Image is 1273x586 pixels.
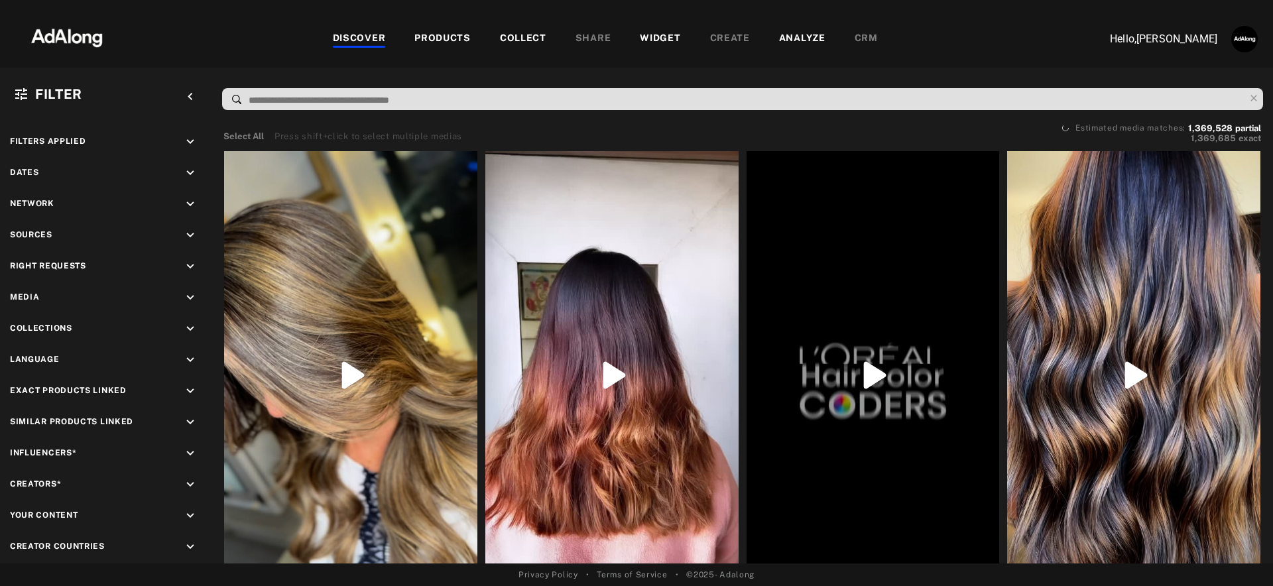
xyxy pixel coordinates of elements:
i: keyboard_arrow_down [183,540,198,554]
span: Influencers* [10,448,76,457]
i: keyboard_arrow_down [183,259,198,274]
div: CRM [855,31,878,47]
i: keyboard_arrow_down [183,135,198,149]
span: Right Requests [10,261,86,270]
span: • [676,569,679,581]
span: Exact Products Linked [10,386,127,395]
i: keyboard_arrow_down [183,477,198,492]
button: 1,369,685exact [1062,132,1261,145]
i: keyboard_arrow_left [183,89,198,104]
i: keyboard_arrow_down [183,384,198,398]
span: • [586,569,589,581]
span: Network [10,199,54,208]
a: Privacy Policy [518,569,578,581]
button: Select All [223,130,264,143]
span: Estimated media matches: [1075,123,1185,133]
i: keyboard_arrow_down [183,353,198,367]
span: Language [10,355,60,364]
a: Terms of Service [597,569,667,581]
i: keyboard_arrow_down [183,508,198,523]
div: CREATE [710,31,750,47]
div: WIDGET [640,31,680,47]
span: Creator Countries [10,542,105,551]
i: keyboard_arrow_down [183,322,198,336]
span: Filters applied [10,137,86,146]
span: Sources [10,230,52,239]
i: keyboard_arrow_down [183,446,198,461]
span: Filter [35,86,82,102]
div: SHARE [576,31,611,47]
span: Your Content [10,510,78,520]
span: 1,369,528 [1188,123,1233,133]
p: Hello, [PERSON_NAME] [1085,31,1217,47]
img: 63233d7d88ed69de3c212112c67096b6.png [9,17,125,56]
span: 1,369,685 [1191,133,1236,143]
span: Media [10,292,40,302]
span: Dates [10,168,39,177]
button: Account settings [1228,23,1261,56]
button: 1,369,528partial [1188,125,1261,132]
i: keyboard_arrow_down [183,415,198,430]
div: Press shift+click to select multiple medias [274,130,462,143]
span: Similar Products Linked [10,417,133,426]
iframe: Chat Widget [1207,522,1273,586]
img: AATXAJzUJh5t706S9lc_3n6z7NVUglPkrjZIexBIJ3ug=s96-c [1231,26,1258,52]
i: keyboard_arrow_down [183,197,198,211]
i: keyboard_arrow_down [183,166,198,180]
span: Creators* [10,479,61,489]
div: PRODUCTS [414,31,471,47]
div: ANALYZE [779,31,825,47]
i: keyboard_arrow_down [183,290,198,305]
div: DISCOVER [333,31,386,47]
i: keyboard_arrow_down [183,228,198,243]
span: © 2025 - Adalong [686,569,755,581]
div: COLLECT [500,31,546,47]
span: Collections [10,323,72,333]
